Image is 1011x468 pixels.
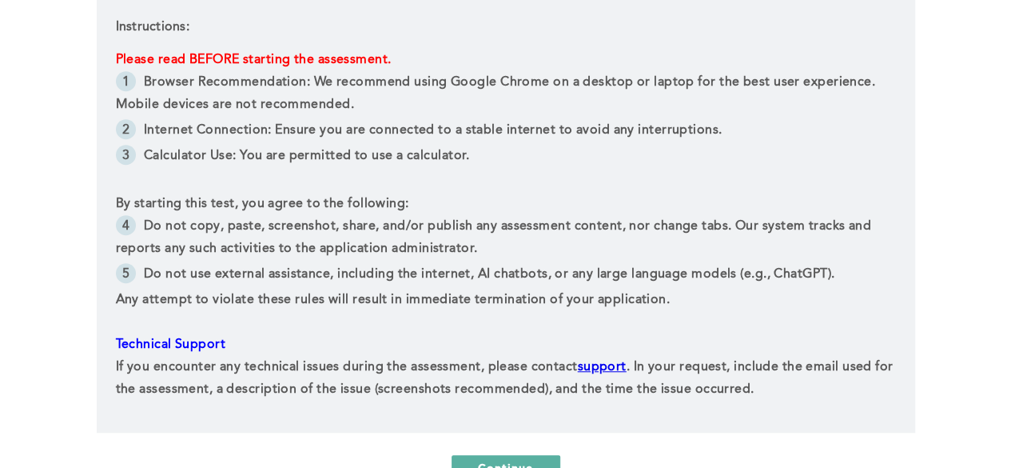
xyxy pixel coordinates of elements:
span: Do not use external assistance, including the internet, AI chatbots, or any large language models... [144,268,834,281]
span: Internet Connection: Ensure you are connected to a stable internet to avoid any interruptions. [144,124,722,137]
span: Do not copy, paste, screenshot, share, and/or publish any assessment content, nor change tabs. Ou... [116,220,875,255]
span: Any attempt to violate these rules will result in immediate termination of your application. [116,294,670,306]
span: If you encounter any technical issues during the assessment, please contact [116,361,578,374]
span: . In your request, include the email used for the assessment, a description of the issue (screens... [116,361,897,396]
span: Please read BEFORE starting the assessment. [116,54,392,66]
span: Calculator Use: You are permitted to use a calculator. [144,150,470,162]
span: By starting this test, you agree to the following: [116,198,409,210]
a: support [578,361,627,374]
span: Technical Support [116,338,225,351]
span: Browser Recommendation: We recommend using Google Chrome on a desktop or laptop for the best user... [116,76,879,111]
